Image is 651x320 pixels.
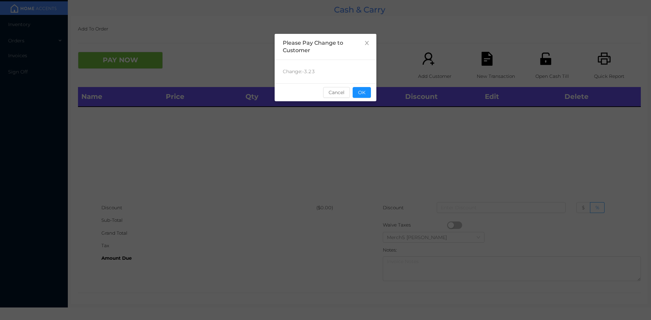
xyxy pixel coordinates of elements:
button: Cancel [323,87,350,98]
i: icon: close [364,40,370,46]
div: Change: -3.23 [275,60,376,83]
button: Close [357,34,376,53]
div: Please Pay Change to Customer [283,39,368,54]
button: OK [353,87,371,98]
